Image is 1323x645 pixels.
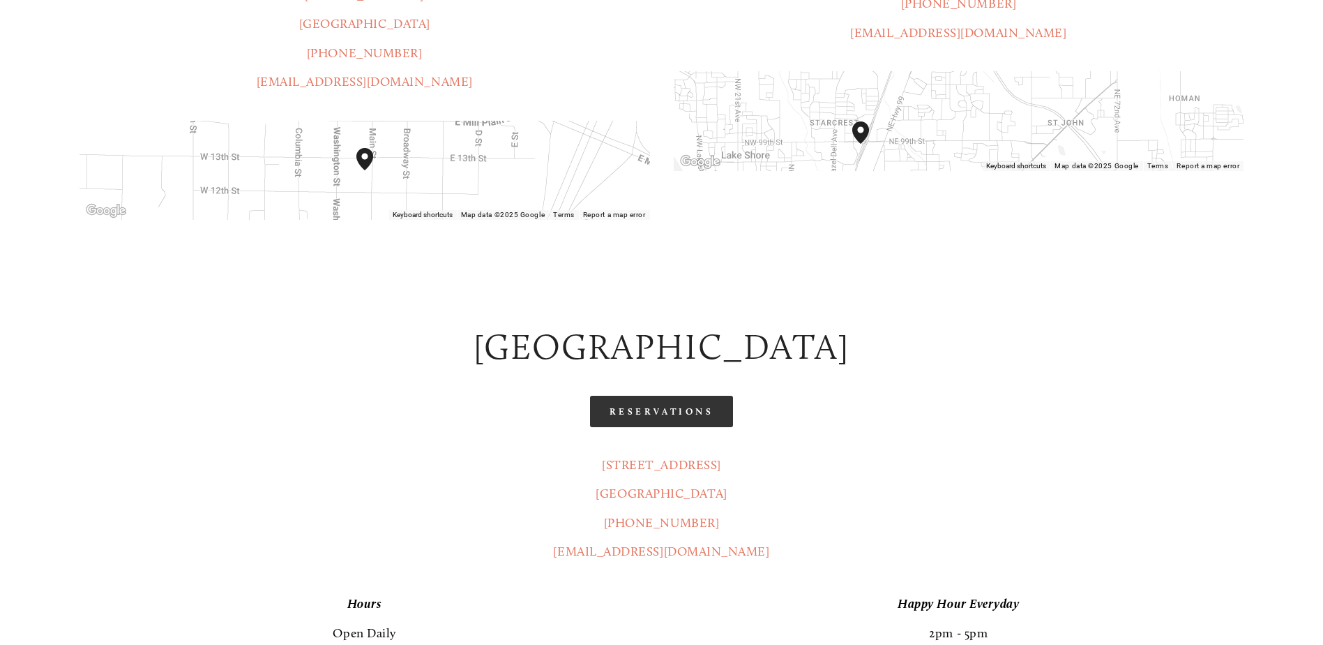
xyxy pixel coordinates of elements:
[583,211,646,218] a: Report a map error
[347,596,382,611] em: Hours
[604,515,720,531] a: [PHONE_NUMBER]
[80,322,1243,372] h2: [GEOGRAPHIC_DATA]
[461,211,545,218] span: Map data ©2025 Google
[986,161,1046,171] button: Keyboard shortcuts
[1147,162,1169,170] a: Terms
[356,148,390,193] div: Amaro's Table 1220 Main Street vancouver, United States
[1177,162,1239,170] a: Report a map error
[852,121,886,166] div: Amaro's Table 816 Northeast 98th Circle Vancouver, WA, 98665, United States
[677,153,723,171] a: Open this area in Google Maps (opens a new window)
[553,544,769,559] a: [EMAIL_ADDRESS][DOMAIN_NAME]
[83,202,129,220] img: Google
[83,202,129,220] a: Open this area in Google Maps (opens a new window)
[677,153,723,171] img: Google
[553,211,575,218] a: Terms
[596,457,727,501] a: [STREET_ADDRESS][GEOGRAPHIC_DATA]
[1054,162,1138,170] span: Map data ©2025 Google
[393,210,453,220] button: Keyboard shortcuts
[898,596,1019,611] em: Happy Hour Everyday
[590,396,734,427] a: Reservations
